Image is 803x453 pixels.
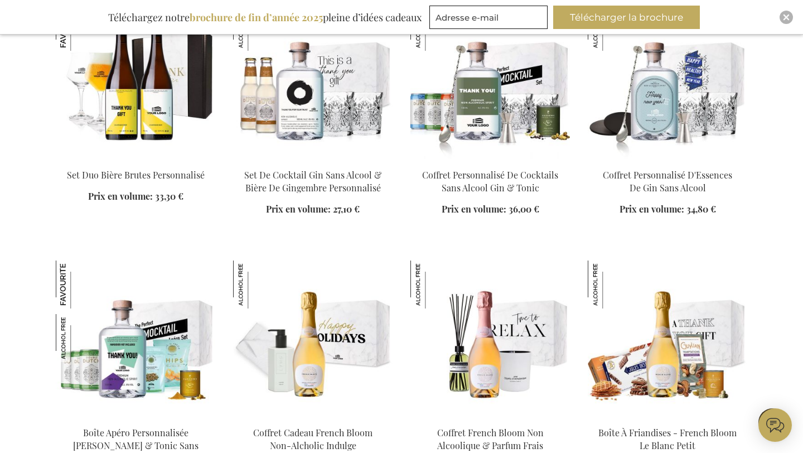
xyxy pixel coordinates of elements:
[88,190,153,202] span: Prix en volume:
[233,3,393,159] img: Personalised Non-alcoholc Gin & Ginger Beer Set
[266,203,360,216] a: Prix en volume: 27,10 €
[588,261,747,417] img: Sweet Treats Box - French Bloom Le Blanc Small
[56,412,215,423] a: Personalised Non-Alcholic Gin & Tonic Apéro Box Boîte Apéro Personnalisée Gin & Tonic Sans Alcool...
[588,3,747,159] img: Personalised Non-Alcholic Gin Essenstials Set
[190,11,323,24] b: brochure de fin d’année 2025
[509,203,539,215] span: 36,00 €
[253,427,373,451] a: Coffret Cadeau French Bloom Non-Alcholic Indulge
[410,155,570,165] a: Personalised Non-Alcoholic Gin Coffret Personnalisé De Cocktails Sans Alcool Gin & Tonic
[442,203,539,216] a: Prix en volume: 36,00 €
[410,3,570,159] img: Personalised Non-Alcoholic Gin
[588,155,747,165] a: Personalised Non-Alcholic Gin Essenstials Set Coffret Personnalisé D'Essences De Gin Sans Alcool
[429,6,548,29] input: Adresse e-mail
[56,261,215,417] img: Personalised Non-Alcholic Gin & Tonic Apéro Box
[233,261,281,309] img: Coffret Cadeau French Bloom Non-Alcholic Indulge
[155,190,183,202] span: 33,30 €
[244,169,381,194] a: Set De Cocktail Gin Sans Alcool & Bière De Gingembre Personnalisé
[233,261,393,417] img: French Bloom Non-Alcholic Indulge Gift Set
[620,203,716,216] a: Prix en volume: 34,80 €
[422,169,558,194] a: Coffret Personnalisé De Cocktails Sans Alcool Gin & Tonic
[56,314,104,362] img: Boîte Apéro Personnalisée Gin & Tonic Sans Alcool
[56,261,104,309] img: Boîte Apéro Personnalisée Gin & Tonic Sans Alcool
[88,190,183,203] a: Prix en volume: 33,30 €
[598,427,737,451] a: Boîte À Friandises - French Bloom Le Blanc Petit
[56,155,215,165] a: Personalised Champagne Beer Set Duo Bière Brutes Personnalisé
[266,203,331,215] span: Prix en volume:
[67,169,205,181] a: Set Duo Bière Brutes Personnalisé
[553,6,700,29] button: Télécharger la brochure
[588,412,747,423] a: Sweet Treats Box - French Bloom Le Blanc Small Boîte À Friandises - French Bloom Le Blanc Petit
[620,203,684,215] span: Prix en volume:
[780,11,793,24] div: Close
[758,408,792,442] iframe: belco-activator-frame
[56,3,215,159] img: Personalised Champagne Beer
[442,203,506,215] span: Prix en volume:
[588,261,636,309] img: Boîte À Friandises - French Bloom Le Blanc Petit
[603,169,732,194] a: Coffret Personnalisé D'Essences De Gin Sans Alcool
[437,427,544,451] a: Coffret French Bloom Non Alcoolique & Parfum Frais
[410,261,570,417] img: Coffret French Bloom Non Alcoolique & Parfum Frais
[410,261,458,309] img: Coffret French Bloom Non Alcoolique & Parfum Frais
[429,6,551,32] form: marketing offers and promotions
[333,203,360,215] span: 27,10 €
[103,6,427,29] div: Téléchargez notre pleine d’idées cadeaux
[233,155,393,165] a: Personalised Non-alcoholc Gin & Ginger Beer Set Set De Cocktail Gin Sans Alcool & Bière De Gingem...
[410,412,570,423] a: Coffret French Bloom Non Alcoolique & Parfum Frais Coffret French Bloom Non Alcoolique & Parfum F...
[686,203,716,215] span: 34,80 €
[233,412,393,423] a: French Bloom Non-Alcholic Indulge Gift Set Coffret Cadeau French Bloom Non-Alcholic Indulge
[783,14,790,21] img: Close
